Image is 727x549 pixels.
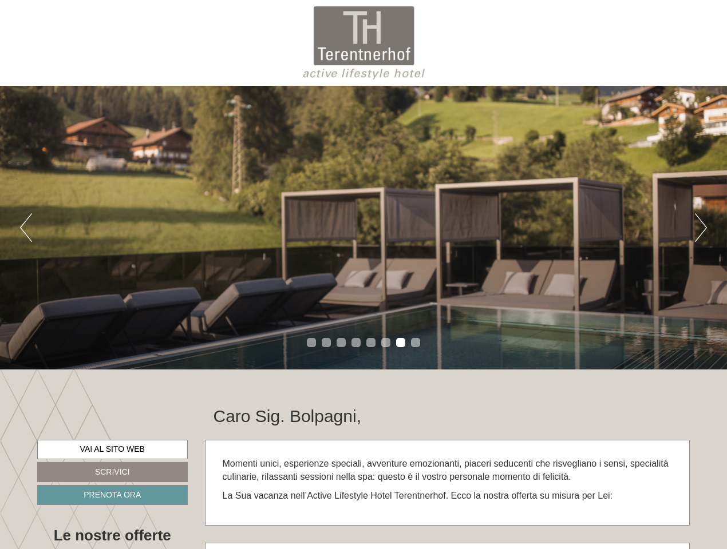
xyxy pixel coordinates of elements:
a: Vai al sito web [37,440,188,459]
a: Scrivici [37,462,188,482]
button: Previous [20,213,32,242]
p: La Sua vacanza nell’Active Lifestyle Hotel Terentnerhof. Ecco la nostra offerta su misura per Lei: [223,490,673,503]
h1: Caro Sig. Bolpagni, [214,407,362,425]
p: Momenti unici, esperienze speciali, avventure emozionanti, piaceri seducenti che risvegliano i se... [223,457,673,484]
a: Prenota ora [37,485,188,505]
div: Le nostre offerte [37,525,188,546]
button: Next [695,213,707,242]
